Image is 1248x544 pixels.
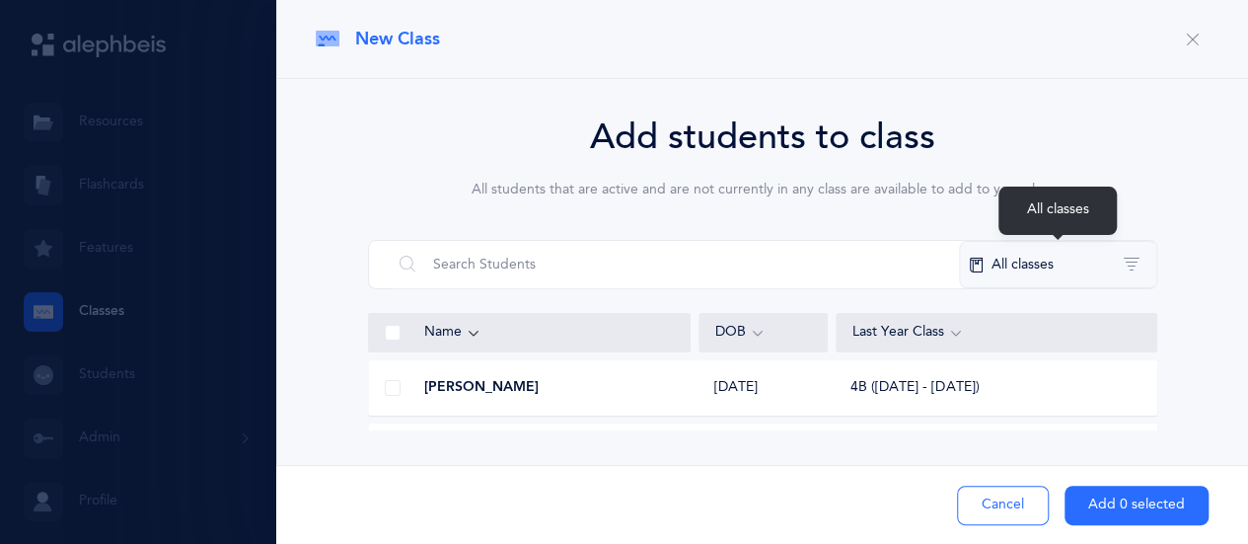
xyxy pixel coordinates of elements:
input: Search Students [392,241,960,288]
div: All classes [998,187,1117,235]
button: Cancel [957,486,1049,525]
div: 4B ([DATE] - [DATE]) [850,378,979,398]
div: Add students to class [368,111,1157,164]
button: Add 0 selected [1064,486,1209,525]
span: [PERSON_NAME] [424,378,539,398]
div: DOB [715,322,811,344]
div: [DATE] [698,378,828,398]
span: New Class [355,27,440,51]
button: All classes [959,241,1156,288]
div: Last Year Class [852,322,1140,344]
div: All students that are active and are not currently in any class are available to add to your class [368,180,1157,200]
div: Name [424,322,674,344]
